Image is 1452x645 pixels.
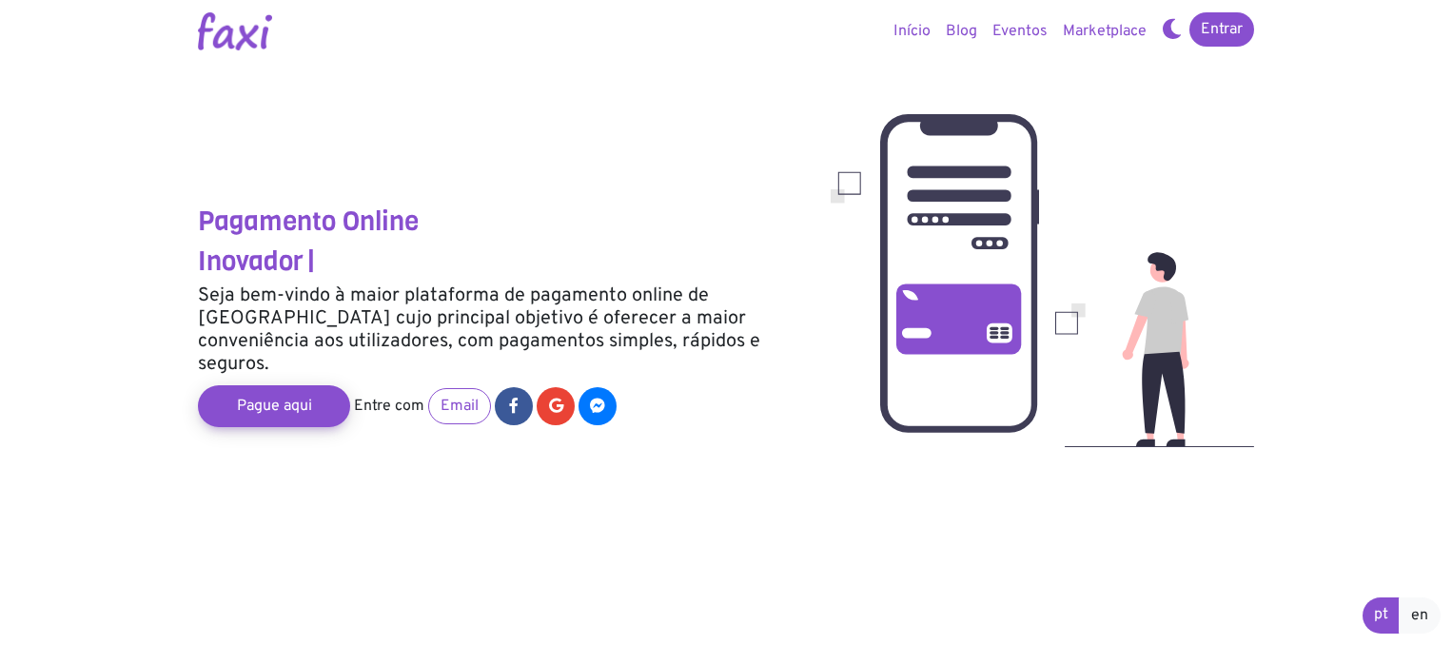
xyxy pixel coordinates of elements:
[198,12,272,50] img: Logotipo Faxi Online
[198,244,304,279] span: Inovador
[938,12,985,50] a: Blog
[1189,12,1254,47] a: Entrar
[985,12,1055,50] a: Eventos
[428,388,491,424] a: Email
[354,397,424,416] span: Entre com
[198,205,802,238] h3: Pagamento Online
[198,385,350,427] a: Pague aqui
[198,284,802,376] h5: Seja bem-vindo à maior plataforma de pagamento online de [GEOGRAPHIC_DATA] cujo principal objetiv...
[886,12,938,50] a: Início
[1363,597,1400,634] a: pt
[1055,12,1154,50] a: Marketplace
[1399,597,1441,634] a: en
